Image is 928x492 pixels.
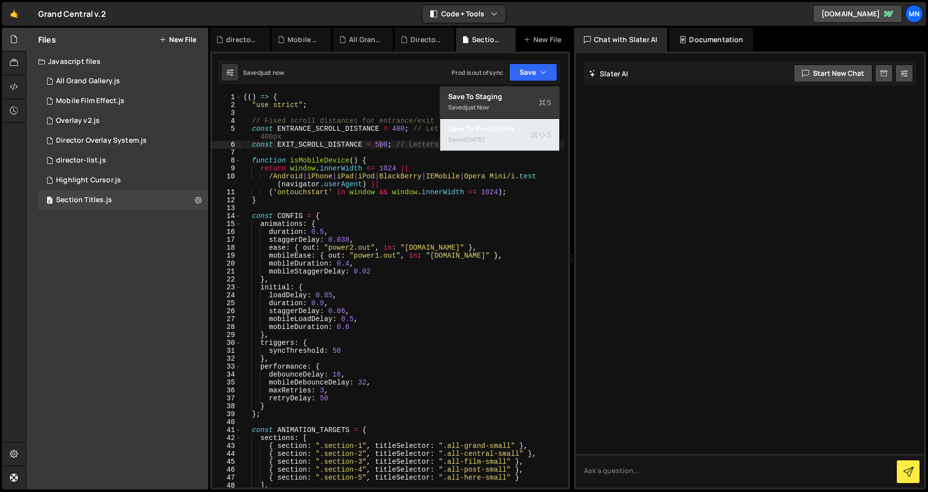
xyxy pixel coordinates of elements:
a: 🤙 [2,2,26,26]
div: 21 [212,268,241,275]
div: 19 [212,252,241,260]
div: 42 [212,434,241,442]
div: 28 [212,323,241,331]
button: Code + Tools [422,5,506,23]
div: 20 [212,260,241,268]
div: Saved [448,134,551,146]
div: Save to Production [448,124,551,134]
div: Saved [243,68,284,77]
div: 31 [212,347,241,355]
div: 3 [212,109,241,117]
div: director-list.js [226,35,258,45]
div: just now [261,68,284,77]
div: All Grand Gallery.js [349,35,381,45]
div: 26 [212,307,241,315]
div: 14 [212,212,241,220]
div: Highlight Cursor.js [56,176,121,185]
div: 22 [212,275,241,283]
div: 15 [212,220,241,228]
div: 44 [212,450,241,458]
div: 18 [212,244,241,252]
div: Grand Central v.2 [38,8,106,20]
div: just now [465,103,489,111]
div: 15298/43117.js [38,170,208,190]
div: 30 [212,339,241,347]
span: S [531,130,551,140]
div: Prod is out of sync [452,68,503,77]
div: 4 [212,117,241,125]
div: Mobile Film Effect.js [56,97,124,106]
h2: Slater AI [589,69,629,78]
div: Javascript files [26,52,208,71]
div: 29 [212,331,241,339]
span: S [539,98,551,108]
div: Chat with Slater AI [574,28,667,52]
div: Saved [448,102,551,113]
div: 34 [212,371,241,379]
div: 27 [212,315,241,323]
div: 46 [212,466,241,474]
div: Section Titles.js [472,35,504,45]
div: 23 [212,283,241,291]
div: 40 [212,418,241,426]
h2: Files [38,34,56,45]
div: 9 [212,164,241,172]
div: 15298/40379.js [38,151,208,170]
button: New File [159,36,196,44]
div: 12 [212,196,241,204]
div: 17 [212,236,241,244]
div: 15298/45944.js [38,111,208,131]
div: 15298/43578.js [38,71,208,91]
div: Documentation [669,28,753,52]
div: 32 [212,355,241,363]
div: 15298/42891.js [38,131,208,151]
div: New File [523,35,565,45]
div: 5 [212,125,241,141]
button: Save to ProductionS Saved[DATE] [440,119,559,151]
div: 41 [212,426,241,434]
div: Overlay v2.js [56,116,100,125]
div: 45 [212,458,241,466]
div: 8 [212,157,241,164]
div: 25 [212,299,241,307]
div: 36 [212,386,241,394]
div: [DATE] [465,135,485,144]
div: 13 [212,204,241,212]
div: Save to Staging [448,92,551,102]
div: Mobile Film Effect.js [288,35,319,45]
button: Start new chat [794,64,872,82]
div: 43 [212,442,241,450]
div: 1 [212,93,241,101]
div: 15298/47702.js [38,91,208,111]
div: 35 [212,379,241,386]
div: 24 [212,291,241,299]
div: Director Overlay System.js [56,136,147,145]
div: 15298/40223.js [38,190,208,210]
div: 6 [212,141,241,149]
a: [DOMAIN_NAME] [813,5,902,23]
span: 0 [47,197,53,205]
button: Save [509,63,557,81]
div: Director Overlay System.js [410,35,442,45]
div: 38 [212,402,241,410]
div: All Grand Gallery.js [56,77,120,86]
div: director-list.js [56,156,106,165]
button: Save to StagingS Savedjust now [440,87,559,119]
div: 33 [212,363,241,371]
div: 37 [212,394,241,402]
div: 47 [212,474,241,482]
div: 48 [212,482,241,490]
div: 2 [212,101,241,109]
a: MN [905,5,923,23]
div: 39 [212,410,241,418]
div: 11 [212,188,241,196]
div: 10 [212,172,241,188]
div: 7 [212,149,241,157]
div: Section Titles.js [56,196,112,205]
div: 16 [212,228,241,236]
